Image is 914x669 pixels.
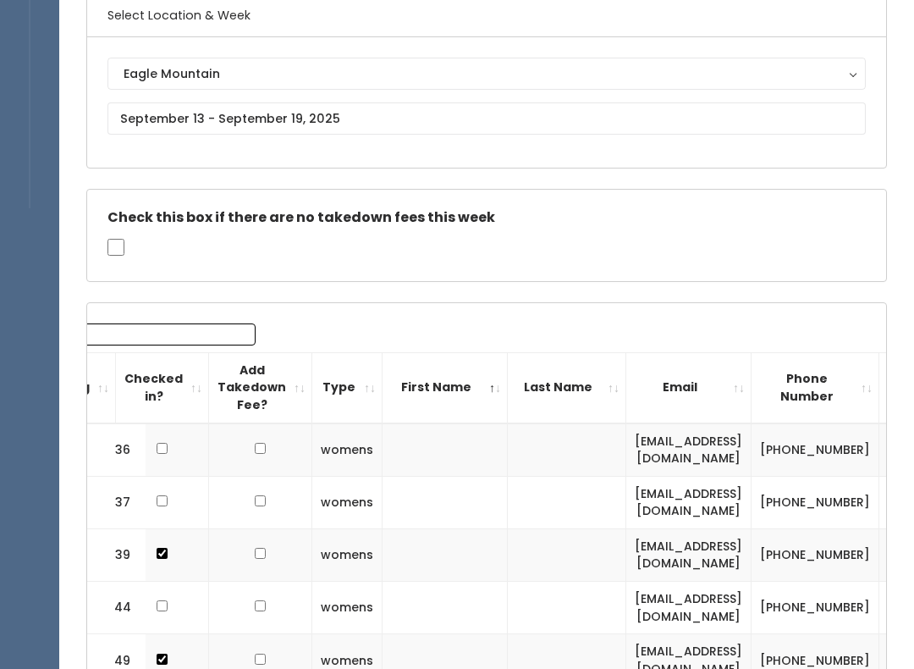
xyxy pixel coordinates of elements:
[40,324,256,346] input: Search:
[752,477,879,529] td: [PHONE_NUMBER]
[752,424,879,478] td: [PHONE_NUMBER]
[116,353,209,423] th: Checked in?: activate to sort column ascending
[626,424,752,478] td: [EMAIL_ADDRESS][DOMAIN_NAME]
[752,353,879,423] th: Phone Number: activate to sort column ascending
[87,424,146,478] td: 36
[383,353,508,423] th: First Name: activate to sort column descending
[312,353,383,423] th: Type: activate to sort column ascending
[626,583,752,635] td: [EMAIL_ADDRESS][DOMAIN_NAME]
[312,529,383,582] td: womens
[752,529,879,582] td: [PHONE_NUMBER]
[87,477,146,529] td: 37
[752,583,879,635] td: [PHONE_NUMBER]
[107,211,866,226] h5: Check this box if there are no takedown fees this week
[626,477,752,529] td: [EMAIL_ADDRESS][DOMAIN_NAME]
[312,424,383,478] td: womens
[124,65,850,84] div: Eagle Mountain
[626,353,752,423] th: Email: activate to sort column ascending
[107,58,866,91] button: Eagle Mountain
[107,103,866,135] input: September 13 - September 19, 2025
[508,353,626,423] th: Last Name: activate to sort column ascending
[312,583,383,635] td: womens
[87,583,146,635] td: 44
[626,529,752,582] td: [EMAIL_ADDRESS][DOMAIN_NAME]
[209,353,312,423] th: Add Takedown Fee?: activate to sort column ascending
[87,529,146,582] td: 39
[312,477,383,529] td: womens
